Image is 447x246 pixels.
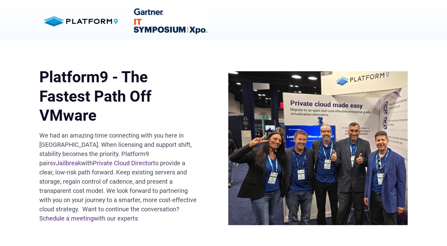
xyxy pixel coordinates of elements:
[93,159,153,167] a: Private Cloud Director
[228,71,408,225] img: 20241023_141755 (1) 1
[134,8,207,35] img: Gartner Banner 240x89 for HubSpot
[53,159,81,167] a: vJailbreak
[39,11,122,32] img: pf9-2
[39,68,201,125] h1: Platform9 - The Fastest Path Off VMware
[39,215,94,222] a: Schedule a meeting
[39,132,197,222] span: We had an amazing time connecting with you here in [GEOGRAPHIC_DATA]. When licensing and support ...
